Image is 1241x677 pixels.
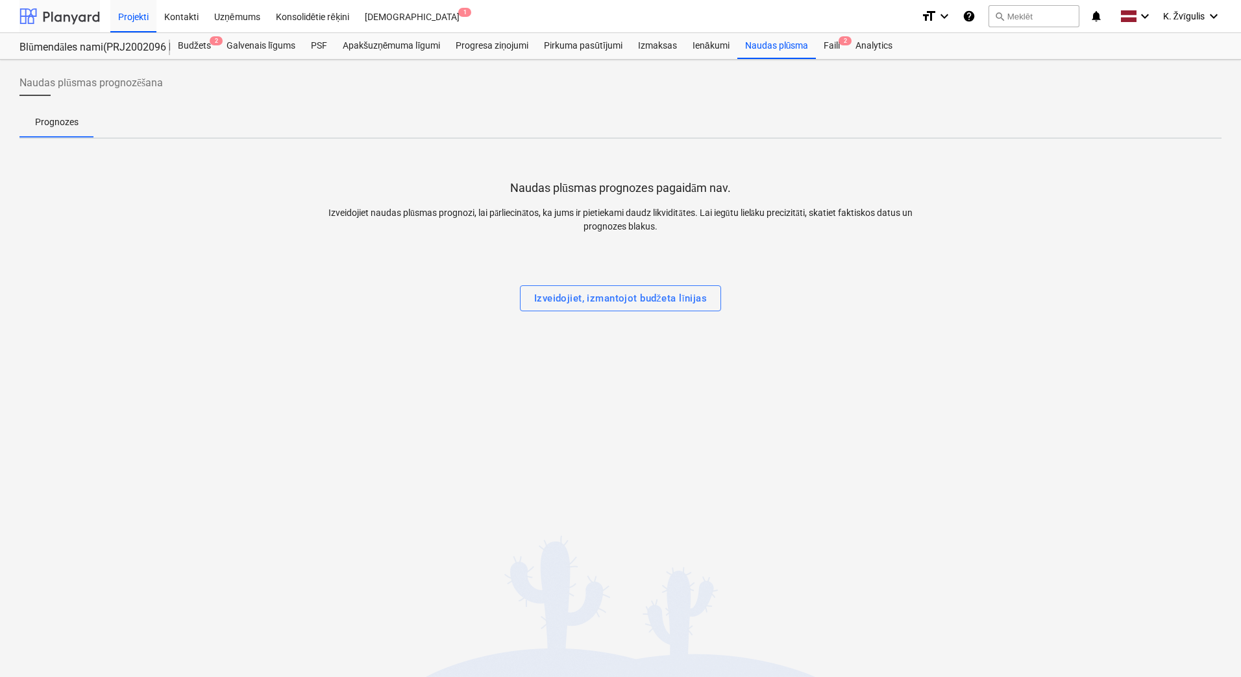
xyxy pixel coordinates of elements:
i: keyboard_arrow_down [937,8,952,24]
a: Apakšuzņēmuma līgumi [335,33,448,59]
span: K. Žvīgulis [1163,11,1205,22]
i: keyboard_arrow_down [1206,8,1222,24]
i: notifications [1090,8,1103,24]
div: Blūmendāles nami(PRJ2002096 Prūšu 3 kārta) - 2601984 [19,41,154,54]
a: Galvenais līgums [219,33,303,59]
div: Faili [816,33,848,59]
button: Izveidojiet, izmantojot budžeta līnijas [520,285,721,311]
div: Izveidojiet, izmantojot budžeta līnijas [534,290,707,307]
p: Naudas plūsmas prognozes pagaidām nav. [510,180,731,196]
span: 1 [458,8,471,17]
span: search [994,11,1005,21]
span: 2 [839,36,852,45]
span: 2 [210,36,223,45]
a: Ienākumi [685,33,737,59]
a: Pirkuma pasūtījumi [536,33,630,59]
a: Analytics [848,33,900,59]
button: Meklēt [989,5,1079,27]
a: Budžets2 [170,33,219,59]
a: Izmaksas [630,33,685,59]
span: Naudas plūsmas prognozēšana [19,75,163,91]
a: Faili2 [816,33,848,59]
i: format_size [921,8,937,24]
iframe: Chat Widget [1176,615,1241,677]
i: keyboard_arrow_down [1137,8,1153,24]
a: PSF [303,33,335,59]
p: Izveidojiet naudas plūsmas prognozi, lai pārliecinātos, ka jums ir pietiekami daudz likviditātes.... [320,206,921,233]
i: Zināšanu pamats [963,8,976,24]
a: Naudas plūsma [737,33,817,59]
a: Progresa ziņojumi [448,33,536,59]
div: Budžets [170,33,219,59]
p: Prognozes [35,115,79,129]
